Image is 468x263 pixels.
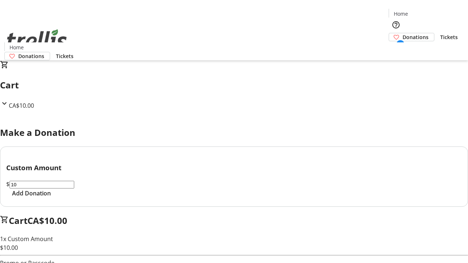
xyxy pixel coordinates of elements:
[394,10,408,18] span: Home
[389,41,403,56] button: Cart
[6,163,462,173] h3: Custom Amount
[4,52,50,60] a: Donations
[389,18,403,32] button: Help
[389,33,434,41] a: Donations
[10,181,74,188] input: Donation Amount
[4,21,69,58] img: Orient E2E Organization bFzNIgylTv's Logo
[12,189,51,198] span: Add Donation
[440,33,458,41] span: Tickets
[10,43,24,51] span: Home
[5,43,28,51] a: Home
[6,189,57,198] button: Add Donation
[403,33,429,41] span: Donations
[56,52,73,60] span: Tickets
[50,52,79,60] a: Tickets
[434,33,464,41] a: Tickets
[18,52,44,60] span: Donations
[389,10,412,18] a: Home
[6,180,10,188] span: $
[9,102,34,110] span: CA$10.00
[27,214,67,226] span: CA$10.00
